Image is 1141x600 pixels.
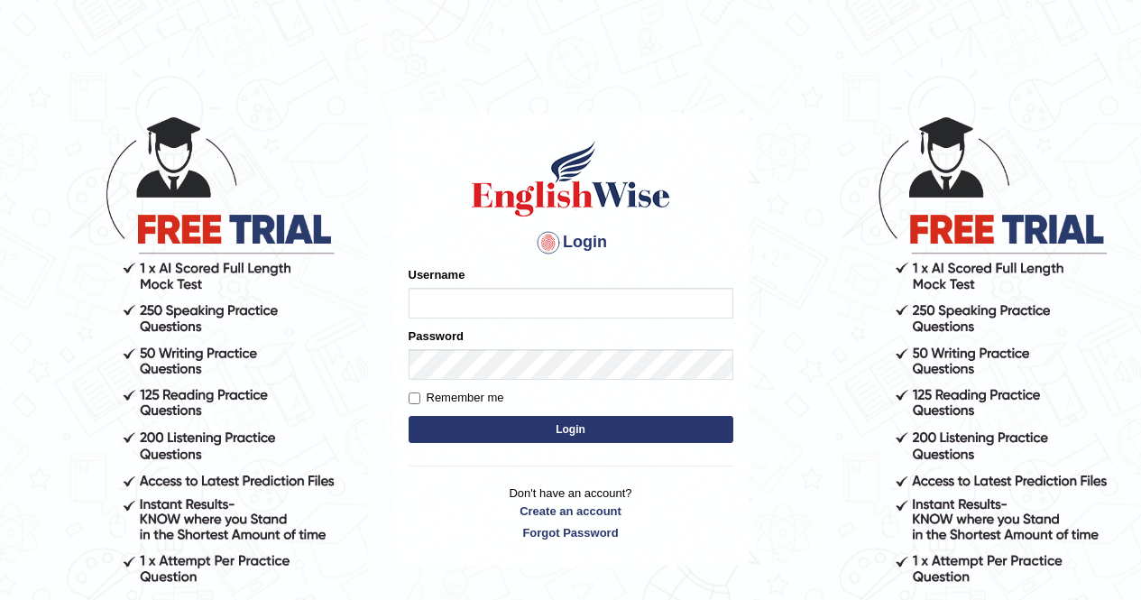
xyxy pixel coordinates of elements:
input: Remember me [409,392,420,404]
img: Logo of English Wise sign in for intelligent practice with AI [468,138,674,219]
p: Don't have an account? [409,485,733,540]
h4: Login [409,228,733,257]
label: Username [409,266,465,283]
label: Password [409,328,464,345]
a: Create an account [409,503,733,520]
button: Login [409,416,733,443]
label: Remember me [409,389,504,407]
a: Forgot Password [409,524,733,541]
